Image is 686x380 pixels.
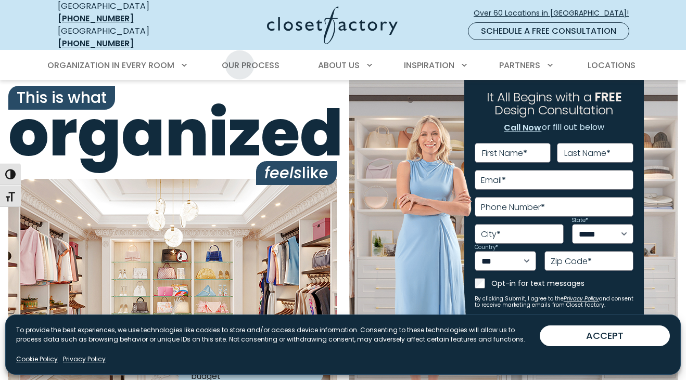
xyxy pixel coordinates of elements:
div: [GEOGRAPHIC_DATA] [58,25,185,50]
span: like [256,161,337,185]
span: About Us [318,59,360,71]
span: Organization in Every Room [47,59,174,71]
span: Our Process [222,59,280,71]
button: ACCEPT [540,325,670,346]
p: To provide the best experiences, we use technologies like cookies to store and/or access device i... [16,325,540,344]
a: Over 60 Locations in [GEOGRAPHIC_DATA]! [473,4,638,22]
a: Cookie Policy [16,355,58,364]
a: Schedule a Free Consultation [468,22,629,40]
a: Privacy Policy [63,355,106,364]
a: [PHONE_NUMBER] [58,12,134,24]
span: This is what [8,86,115,110]
span: Locations [588,59,636,71]
span: Over 60 Locations in [GEOGRAPHIC_DATA]! [474,8,637,19]
a: [PHONE_NUMBER] [58,37,134,49]
span: organized [8,101,337,165]
span: Inspiration [404,59,454,71]
img: Closet Factory Logo [267,6,398,44]
i: feels [264,162,302,184]
span: Partners [499,59,540,71]
nav: Primary Menu [40,51,646,80]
